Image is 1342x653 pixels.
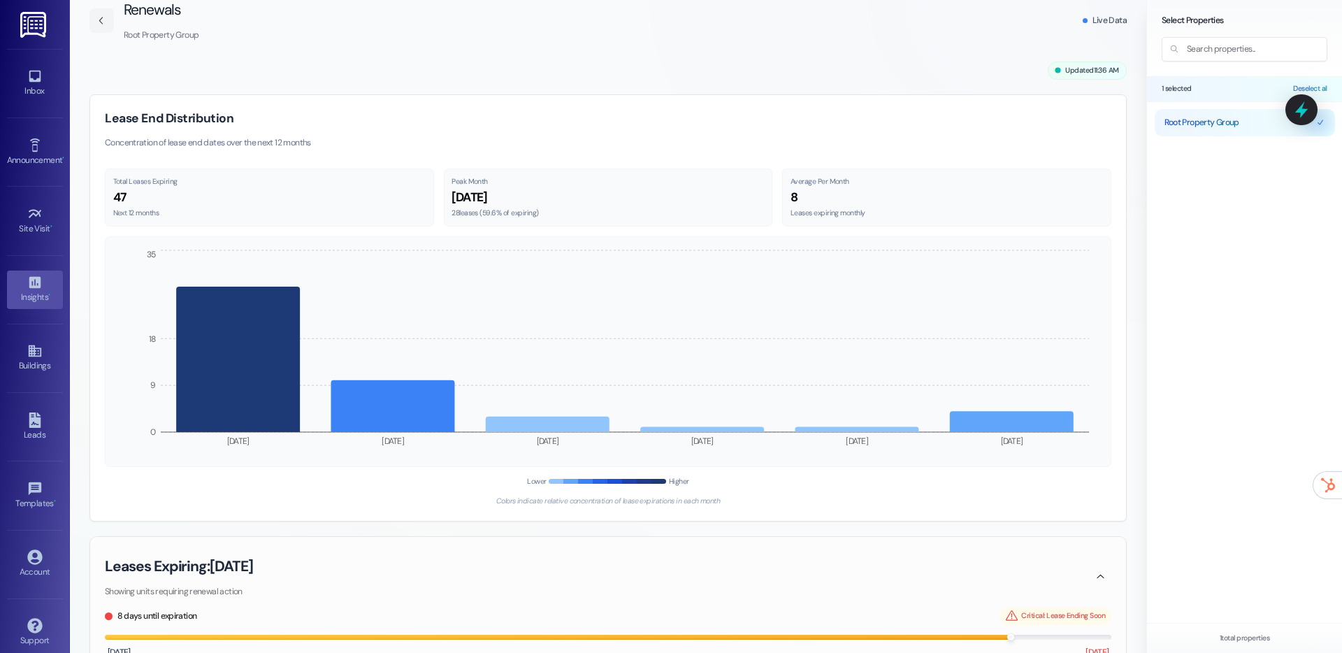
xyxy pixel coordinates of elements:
[50,222,52,231] span: •
[1164,117,1239,129] span: Root Property Group
[124,29,199,42] p: Root Property Group
[527,477,546,487] span: Lower
[7,614,63,652] a: Support
[1162,84,1192,94] span: 1 selected
[7,477,63,515] a: Templates •
[691,435,714,446] tspan: [DATE]
[7,271,63,308] a: Insights •
[7,202,63,240] a: Site Visit •
[382,435,404,446] tspan: [DATE]
[7,545,63,583] a: Account
[791,177,1104,187] div: Average Per Month
[1092,15,1127,27] span: Live Data
[105,110,311,127] h3: Lease End Distribution
[846,435,868,446] tspan: [DATE]
[1162,15,1327,27] h3: Select Properties
[117,610,197,623] span: 8 days until expiration
[1293,84,1327,94] button: Deselect all
[7,408,63,446] a: Leads
[452,189,765,206] div: [DATE]
[1162,37,1327,62] input: Search properties...
[149,333,156,344] tspan: 18
[669,477,689,487] span: Higher
[150,380,155,391] tspan: 9
[1090,566,1112,589] button: Collapse section
[537,435,559,446] tspan: [DATE]
[113,177,426,187] div: Total Leases Expiring
[452,177,765,187] div: Peak Month
[54,496,56,506] span: •
[1065,66,1118,76] span: Updated 11:36 AM
[105,496,1111,506] div: Colors indicate relative concentration of lease expirations in each month
[150,426,156,438] tspan: 0
[48,290,50,300] span: •
[113,189,426,206] div: 47
[62,153,64,163] span: •
[791,208,1104,218] div: Leases expiring monthly
[791,189,1104,206] div: 8
[1001,435,1023,446] tspan: [DATE]
[1000,608,1111,625] div: Critical: Lease Ending Soon
[20,12,49,38] img: ResiDesk Logo
[1155,109,1335,136] button: Root Property Group
[105,137,311,150] p: Concentration of lease end dates over the next 12 months
[7,64,63,102] a: Inbox
[113,208,426,218] div: Next 12 months
[105,557,253,576] h3: Leases Expiring: [DATE]
[452,208,765,218] div: 28 leases ( 59.6 % of expiring)
[147,248,156,259] tspan: 35
[105,586,253,598] p: Showing units requiring renewal action
[7,339,63,377] a: Buildings
[1157,633,1332,643] p: 1 total properties
[227,435,250,446] tspan: [DATE]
